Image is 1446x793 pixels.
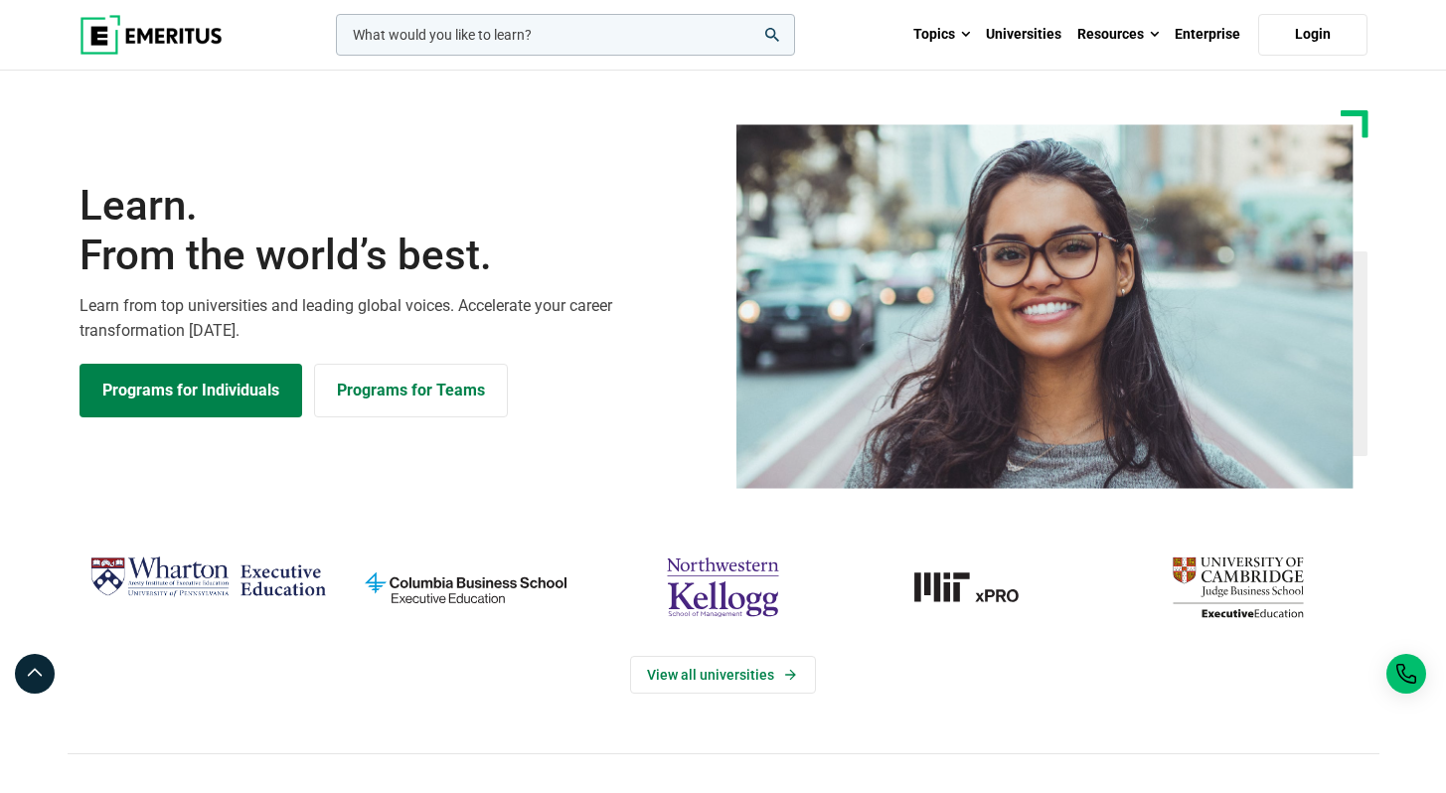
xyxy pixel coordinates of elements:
[347,549,584,626] img: columbia-business-school
[1119,549,1357,626] img: cambridge-judge-business-school
[314,364,508,417] a: Explore for Business
[1258,14,1367,56] a: Login
[80,231,712,280] span: From the world’s best.
[862,549,1099,626] a: MIT-xPRO
[80,181,712,281] h1: Learn.
[604,549,842,626] img: northwestern-kellogg
[630,656,816,694] a: View Universities
[89,549,327,607] img: Wharton Executive Education
[336,14,795,56] input: woocommerce-product-search-field-0
[862,549,1099,626] img: MIT xPRO
[736,124,1354,489] img: Learn from the world's best
[80,364,302,417] a: Explore Programs
[80,293,712,344] p: Learn from top universities and leading global voices. Accelerate your career transformation [DATE].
